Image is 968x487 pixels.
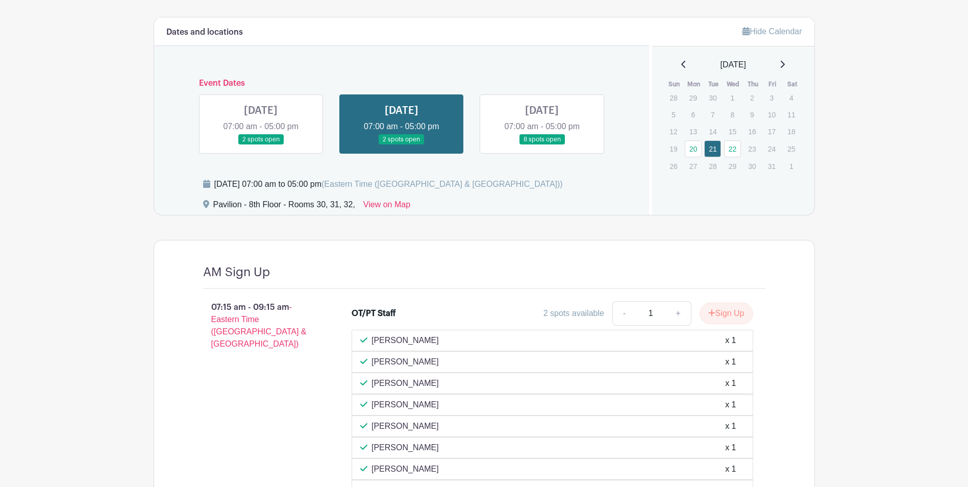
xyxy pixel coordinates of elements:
[543,307,604,320] div: 2 spots available
[665,141,682,157] p: 19
[724,107,741,123] p: 8
[363,199,410,215] a: View on Map
[724,90,741,106] p: 1
[743,79,763,89] th: Thu
[685,158,702,174] p: 27
[187,297,336,354] p: 07:15 am - 09:15 am
[612,301,636,326] a: -
[371,356,439,368] p: [PERSON_NAME]
[371,399,439,411] p: [PERSON_NAME]
[743,141,760,157] p: 23
[685,90,702,106] p: 29
[783,90,800,106] p: 4
[665,124,682,139] p: 12
[743,124,760,139] p: 16
[371,420,439,432] p: [PERSON_NAME]
[725,356,736,368] div: x 1
[725,334,736,347] div: x 1
[665,158,682,174] p: 26
[743,158,760,174] p: 30
[724,140,741,157] a: 22
[724,79,743,89] th: Wed
[763,107,780,123] p: 10
[166,28,243,37] h6: Dates and locations
[704,140,721,157] a: 21
[743,90,760,106] p: 2
[763,79,783,89] th: Fri
[724,158,741,174] p: 29
[704,158,721,174] p: 28
[371,377,439,389] p: [PERSON_NAME]
[684,79,704,89] th: Mon
[685,140,702,157] a: 20
[725,463,736,475] div: x 1
[783,158,800,174] p: 1
[725,377,736,389] div: x 1
[704,124,721,139] p: 14
[725,442,736,454] div: x 1
[743,107,760,123] p: 9
[665,90,682,106] p: 28
[203,265,270,280] h4: AM Sign Up
[763,90,780,106] p: 3
[724,124,741,139] p: 15
[763,158,780,174] p: 31
[725,420,736,432] div: x 1
[371,442,439,454] p: [PERSON_NAME]
[704,79,724,89] th: Tue
[371,334,439,347] p: [PERSON_NAME]
[685,124,702,139] p: 13
[321,180,563,188] span: (Eastern Time ([GEOGRAPHIC_DATA] & [GEOGRAPHIC_DATA]))
[721,59,746,71] span: [DATE]
[213,199,355,215] div: Pavilion - 8th Floor - Rooms 30, 31, 32,
[665,107,682,123] p: 5
[211,303,307,348] span: - Eastern Time ([GEOGRAPHIC_DATA] & [GEOGRAPHIC_DATA])
[704,90,721,106] p: 30
[664,79,684,89] th: Sun
[191,79,613,88] h6: Event Dates
[742,27,802,36] a: Hide Calendar
[783,107,800,123] p: 11
[704,107,721,123] p: 7
[665,301,691,326] a: +
[783,124,800,139] p: 18
[214,178,563,190] div: [DATE] 07:00 am to 05:00 pm
[371,463,439,475] p: [PERSON_NAME]
[725,399,736,411] div: x 1
[352,307,396,320] div: OT/PT Staff
[763,141,780,157] p: 24
[685,107,702,123] p: 6
[763,124,780,139] p: 17
[700,303,753,324] button: Sign Up
[783,141,800,157] p: 25
[782,79,802,89] th: Sat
